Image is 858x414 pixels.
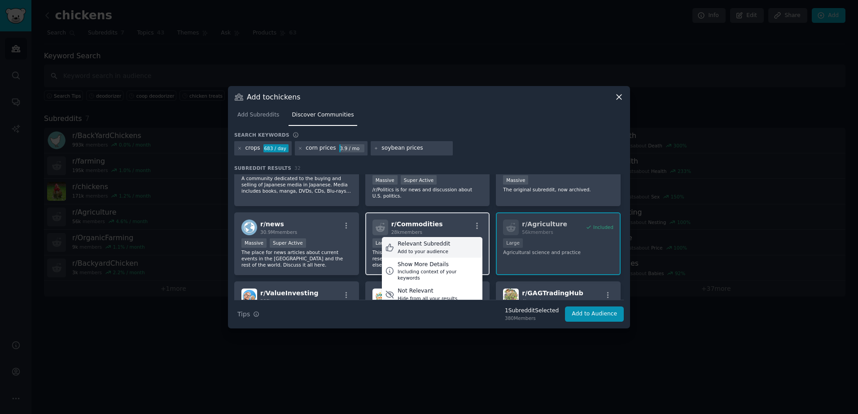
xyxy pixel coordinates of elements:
a: Discover Communities [289,108,357,126]
span: 30.9M members [260,229,297,235]
div: 683 / day [263,144,289,152]
span: 28k members [391,229,422,235]
img: news [241,220,257,235]
div: Large [372,238,392,248]
span: r/ GAGTradingHub [522,289,583,297]
span: Discover Communities [292,111,354,119]
p: This subreddit is for traders, producers, researchers, students, enthusiasts or anyone else inter... [372,249,483,268]
div: crops [245,144,260,152]
div: Including context of your keywords [398,268,479,281]
img: ValueInvesting [241,289,257,304]
span: Add Subreddits [237,111,279,119]
span: 32 [294,165,301,171]
span: Tips [237,310,250,319]
button: Tips [234,306,263,322]
a: Add Subreddits [234,108,282,126]
div: 1 Subreddit Selected [505,307,559,315]
span: Subreddit Results [234,165,291,171]
span: r/ Commodities [391,220,443,228]
h3: Search keywords [234,132,289,138]
p: /r/Politics is for news and discussion about U.S. politics. [372,186,483,199]
span: 557k members [260,298,294,304]
p: A community dedicated to the buying and selling of Japanese media in Japanese. Media includes boo... [241,175,352,194]
div: Show More Details [398,261,479,269]
div: corn prices [306,144,336,152]
div: Not Relevant [398,287,457,295]
img: growagardentradehub [372,289,388,304]
input: New Keyword [381,144,450,152]
div: Super Active [270,238,306,248]
span: 4k members [522,298,550,304]
div: Hide from all your results [398,295,457,302]
p: The place for news articles about current events in the [GEOGRAPHIC_DATA] and the rest of the wor... [241,249,352,268]
div: Add to your audience [398,248,450,254]
span: r/ ValueInvesting [260,289,318,297]
div: Massive [372,175,398,185]
img: GAGTradingHub [503,289,519,304]
div: 380 Members [505,315,559,321]
p: The original subreddit, now archived. [503,186,613,193]
div: Massive [503,175,528,185]
button: Add to Audience [565,306,624,322]
div: Super Active [401,175,437,185]
h3: Add to chickens [247,92,300,102]
div: 3.9 / mo [339,144,364,152]
div: Massive [241,238,267,248]
div: Relevant Subreddit [398,240,450,248]
span: r/ news [260,220,284,228]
